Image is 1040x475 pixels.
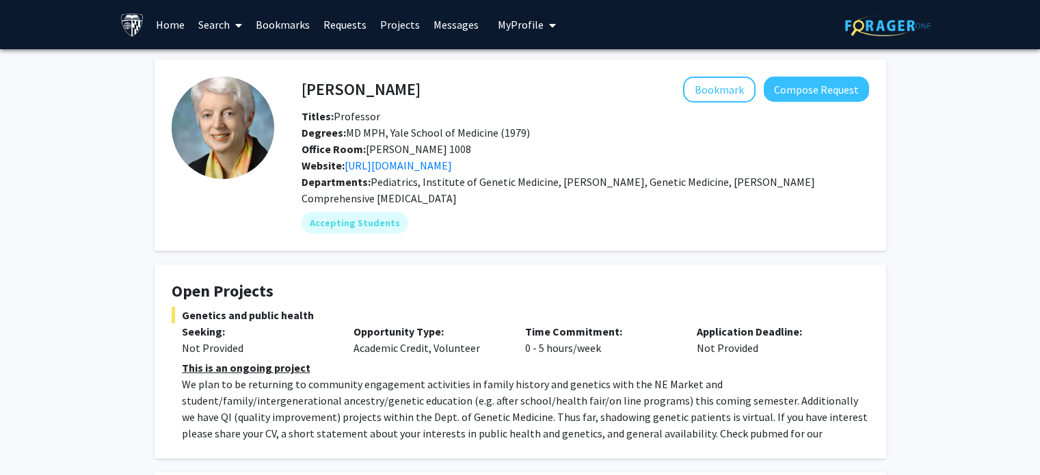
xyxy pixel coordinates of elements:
[845,15,931,36] img: ForagerOne Logo
[302,126,346,139] b: Degrees:
[120,13,144,37] img: Johns Hopkins University Logo
[343,323,515,356] div: Academic Credit, Volunteer
[525,323,676,340] p: Time Commitment:
[10,413,58,465] iframe: Chat
[515,323,686,356] div: 0 - 5 hours/week
[317,1,373,49] a: Requests
[302,159,345,172] b: Website:
[182,340,333,356] div: Not Provided
[172,77,274,179] img: Profile Picture
[498,18,544,31] span: My Profile
[172,282,869,301] h4: Open Projects
[302,109,334,123] b: Titles:
[697,323,848,340] p: Application Deadline:
[302,142,366,156] b: Office Room:
[764,77,869,102] button: Compose Request to Joann Bodurtha
[249,1,317,49] a: Bookmarks
[302,175,815,205] span: Pediatrics, Institute of Genetic Medicine, [PERSON_NAME], Genetic Medicine, [PERSON_NAME] Compreh...
[302,175,371,189] b: Departments:
[182,376,869,458] p: We plan to be returning to community engagement activities in family history and genetics with th...
[373,1,427,49] a: Projects
[686,323,858,356] div: Not Provided
[302,77,421,102] h4: [PERSON_NAME]
[345,159,452,172] a: Opens in a new tab
[182,361,310,375] u: This is an ongoing project
[683,77,756,103] button: Add Joann Bodurtha to Bookmarks
[149,1,191,49] a: Home
[302,212,408,234] mat-chip: Accepting Students
[302,126,530,139] span: MD MPH, Yale School of Medicine (1979)
[427,1,485,49] a: Messages
[302,142,471,156] span: [PERSON_NAME] 1008
[172,307,869,323] span: Genetics and public health
[354,323,505,340] p: Opportunity Type:
[182,323,333,340] p: Seeking:
[302,109,380,123] span: Professor
[191,1,249,49] a: Search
